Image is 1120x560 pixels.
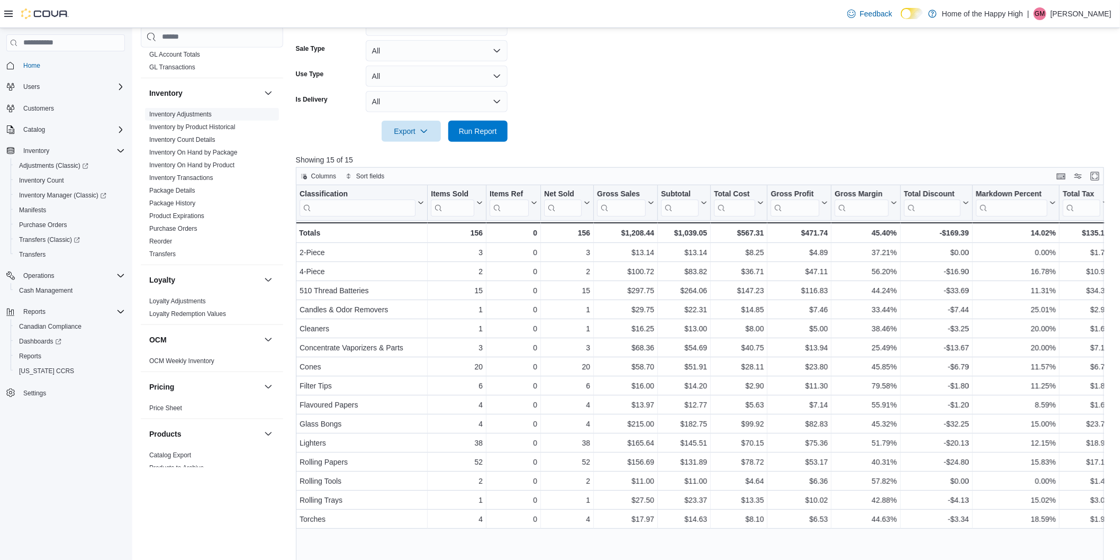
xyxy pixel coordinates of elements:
span: Inventory Count Details [149,136,215,144]
div: $2.90 [1063,303,1109,316]
div: $13.94 [771,341,828,354]
div: Markdown Percent [976,189,1047,199]
span: [US_STATE] CCRS [19,367,74,375]
span: Manifests [15,204,125,216]
div: OCM [141,355,283,372]
div: $4.89 [771,246,828,259]
div: 3 [431,341,483,354]
button: Keyboard shortcuts [1055,170,1068,183]
div: Markdown Percent [976,189,1047,216]
div: Subtotal [661,189,699,216]
button: Loyalty [262,274,275,286]
div: $54.69 [661,341,707,354]
span: Catalog [23,125,45,134]
div: Total Discount [904,189,960,216]
button: Total Discount [904,189,969,216]
div: -$3.25 [904,322,969,335]
span: Users [19,80,125,93]
span: Catalog [19,123,125,136]
button: Loyalty [149,275,260,285]
div: 0 [490,322,537,335]
div: 20 [544,360,590,373]
div: -$6.79 [904,360,969,373]
div: $1.69 [1063,322,1109,335]
a: Dashboards [15,335,66,348]
label: Use Type [296,70,323,78]
a: Inventory by Product Historical [149,123,236,131]
div: $13.00 [661,322,707,335]
button: Columns [296,170,340,183]
div: 6 [431,380,483,392]
span: Inventory Count [15,174,125,187]
a: Reorder [149,238,172,245]
a: Inventory Count Details [149,136,215,143]
div: 0 [490,284,537,297]
button: All [366,66,508,87]
button: Operations [2,268,129,283]
div: 45.85% [835,360,897,373]
h3: Pricing [149,382,174,392]
button: Products [149,429,260,439]
a: Inventory Count [15,174,68,187]
button: All [366,40,508,61]
button: Users [19,80,44,93]
a: OCM Weekly Inventory [149,357,214,365]
div: -$13.67 [904,341,969,354]
button: Gross Sales [597,189,654,216]
label: Is Delivery [296,95,328,104]
span: Transfers (Classic) [19,236,80,244]
button: Export [382,121,441,142]
span: GL Account Totals [149,50,200,59]
div: 37.21% [835,246,897,259]
div: $100.72 [597,265,654,278]
button: Settings [2,385,129,400]
span: Package History [149,199,195,207]
span: Home [19,59,125,72]
img: Cova [21,8,69,19]
span: Inventory Count [19,176,64,185]
span: GM [1035,7,1045,20]
button: Pricing [149,382,260,392]
button: Net Sold [544,189,590,216]
a: Reports [15,350,46,363]
a: Canadian Compliance [15,320,86,333]
div: Inventory [141,108,283,265]
div: $147.23 [714,284,764,297]
div: 11.57% [976,360,1056,373]
p: Home of the Happy High [942,7,1023,20]
div: $34.33 [1063,284,1109,297]
span: Inventory Manager (Classic) [19,191,106,200]
button: Gross Margin [835,189,897,216]
div: $8.00 [714,322,764,335]
a: Adjustments (Classic) [11,158,129,173]
a: GL Account Totals [149,51,200,58]
label: Sale Type [296,44,325,53]
div: Gross Sales [597,189,646,216]
div: $264.06 [661,284,707,297]
span: Transfers [19,250,46,259]
div: Gross Margin [835,189,888,199]
span: Users [23,83,40,91]
div: $28.11 [714,360,764,373]
a: Manifests [15,204,50,216]
button: Customers [2,101,129,116]
div: Totals [299,227,424,239]
span: Settings [19,386,125,399]
div: $8.25 [714,246,764,259]
a: Product Expirations [149,212,204,220]
button: Run Report [448,121,508,142]
div: 38.46% [835,322,897,335]
div: $14.85 [714,303,764,316]
a: Transfers (Classic) [11,232,129,247]
div: $567.31 [714,227,764,239]
div: $16.25 [597,322,654,335]
div: $116.83 [771,284,828,297]
div: $297.75 [597,284,654,297]
div: Cleaners [300,322,424,335]
button: Enter fullscreen [1089,170,1101,183]
div: 33.44% [835,303,897,316]
a: Price Sheet [149,404,182,412]
a: Transfers [15,248,50,261]
div: 0 [490,380,537,392]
